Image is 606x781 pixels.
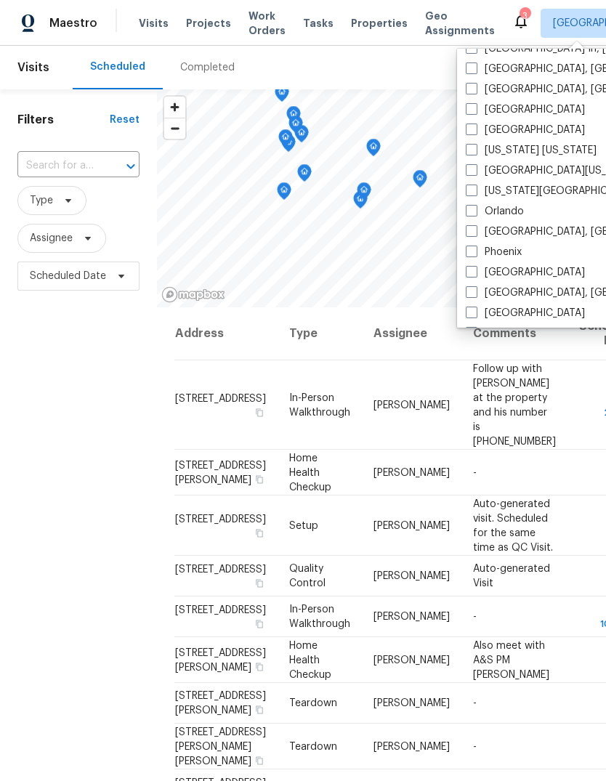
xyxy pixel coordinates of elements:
span: Work Orders [249,9,286,38]
span: In-Person Walkthrough [289,604,350,629]
span: Teardown [289,741,337,751]
span: - [473,467,477,477]
span: Auto-generated visit. Scheduled for the same time as QC Visit. [473,498,553,552]
span: Geo Assignments [425,9,495,38]
button: Copy Address [253,577,266,590]
span: [STREET_ADDRESS][PERSON_NAME][PERSON_NAME] [175,727,266,766]
span: Also meet with A&S PM [PERSON_NAME] [473,640,549,679]
span: - [473,741,477,751]
span: [PERSON_NAME] [373,571,450,581]
span: [PERSON_NAME] [373,520,450,530]
div: Map marker [277,182,291,205]
button: Copy Address [253,472,266,485]
span: Teardown [289,698,337,708]
span: Visits [17,52,49,84]
button: Copy Address [253,703,266,716]
span: [STREET_ADDRESS] [175,605,266,615]
span: Quality Control [289,564,326,588]
span: Scheduled Date [30,269,106,283]
div: Map marker [366,139,381,161]
span: [STREET_ADDRESS][PERSON_NAME] [175,691,266,716]
label: Phoenix [466,245,522,259]
span: [STREET_ADDRESS] [175,514,266,524]
button: Copy Address [253,753,266,766]
input: Search for an address... [17,155,99,177]
span: Tasks [303,18,334,28]
span: Home Health Checkup [289,453,331,492]
label: [GEOGRAPHIC_DATA] [466,102,585,117]
div: Map marker [413,170,427,193]
span: - [473,612,477,622]
button: Copy Address [253,618,266,631]
span: Home Health Checkup [289,640,331,679]
button: Zoom in [164,97,185,118]
button: Zoom out [164,118,185,139]
span: Follow up with [PERSON_NAME] at the property and his number is [PHONE_NUMBER] [473,363,556,446]
label: Orlando [466,204,524,219]
label: [GEOGRAPHIC_DATA] [466,123,585,137]
a: Mapbox homepage [161,286,225,303]
div: Scheduled [90,60,145,74]
span: - [473,698,477,708]
span: [STREET_ADDRESS][PERSON_NAME] [175,460,266,485]
span: Setup [289,520,318,530]
span: [STREET_ADDRESS][PERSON_NAME] [175,647,266,672]
button: Copy Address [253,660,266,673]
button: Copy Address [253,405,266,418]
span: Type [30,193,53,208]
span: Auto-generated Visit [473,564,550,588]
span: In-Person Walkthrough [289,392,350,417]
div: Map marker [297,164,312,187]
th: Comments [461,307,567,360]
span: [STREET_ADDRESS] [175,564,266,575]
label: [GEOGRAPHIC_DATA] [466,306,585,320]
label: [US_STATE] [US_STATE] [466,143,597,158]
th: Assignee [362,307,461,360]
span: Maestro [49,16,97,31]
button: Copy Address [253,526,266,539]
span: Visits [139,16,169,31]
div: Map marker [275,84,289,107]
label: [GEOGRAPHIC_DATA] [466,265,585,280]
button: Open [121,156,141,177]
div: Reset [110,113,140,127]
span: [PERSON_NAME] [373,741,450,751]
div: Map marker [353,191,368,214]
h1: Filters [17,113,110,127]
th: Type [278,307,362,360]
span: [PERSON_NAME] [373,467,450,477]
div: Map marker [278,129,293,152]
span: Assignee [30,231,73,246]
span: [PERSON_NAME] [373,400,450,410]
div: Map marker [288,116,303,138]
span: Properties [351,16,408,31]
canvas: Map [157,89,545,307]
div: Map marker [286,106,301,129]
span: [PERSON_NAME] [373,655,450,665]
th: Address [174,307,278,360]
div: Completed [180,60,235,75]
div: Map marker [357,182,371,205]
span: [STREET_ADDRESS] [175,393,266,403]
span: [PERSON_NAME] [373,698,450,708]
span: Projects [186,16,231,31]
div: 3 [520,9,530,23]
span: [PERSON_NAME] [373,612,450,622]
